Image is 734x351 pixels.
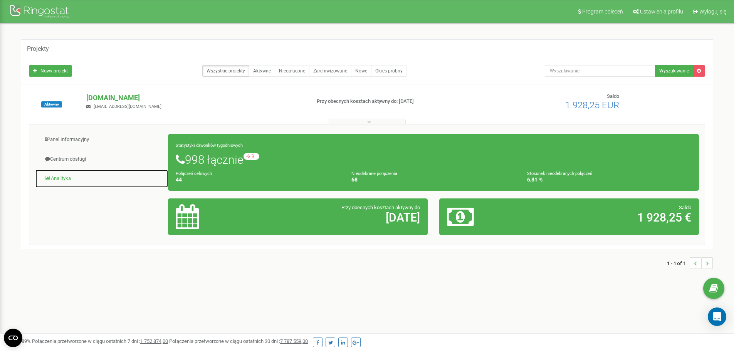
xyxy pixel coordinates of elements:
span: Aktywny [41,101,62,107]
h4: 6,81 % [527,177,691,183]
a: Centrum obsługi [35,150,168,169]
a: Aktywne [249,65,275,77]
u: 1 752 874,00 [140,338,168,344]
span: Połączenia przetworzone w ciągu ostatnich 30 dni : [169,338,308,344]
a: Panel Informacyjny [35,130,168,149]
h4: 44 [176,177,340,183]
span: [EMAIL_ADDRESS][DOMAIN_NAME] [94,104,161,109]
h1: 998 łącznie [176,153,691,166]
button: Wyszukiwanie [655,65,693,77]
span: Saldo [607,93,619,99]
button: Open CMP widget [4,329,22,347]
span: Przy obecnych kosztach aktywny do [341,205,420,210]
p: [DOMAIN_NAME] [86,93,304,103]
span: Saldo [679,205,691,210]
u: 7 787 559,00 [280,338,308,344]
div: Open Intercom Messenger [708,307,726,326]
span: Ustawienia profilu [640,8,683,15]
span: 1 - 1 of 1 [667,257,690,269]
a: Okres próbny [371,65,407,77]
input: Wyszukiwanie [545,65,655,77]
span: 1 928,25 EUR [565,100,619,111]
a: Wszystkie projekty [202,65,249,77]
a: Nowe [351,65,371,77]
h4: 68 [351,177,516,183]
a: Zarchiwizowane [309,65,351,77]
small: Stosunek nieodebranych połączeń [527,171,592,176]
a: Analityka [35,169,168,188]
h2: [DATE] [261,211,420,224]
h5: Projekty [27,45,49,52]
span: Wyloguj się [699,8,726,15]
nav: ... [667,250,713,277]
small: Nieodebrane połączenia [351,171,397,176]
small: -6 [244,153,259,160]
p: Przy obecnych kosztach aktywny do: [DATE] [317,98,477,105]
span: Program poleceń [582,8,623,15]
small: Połączeń celowych [176,171,212,176]
small: Statystyki dzwonków tygodniowych [176,143,243,148]
a: Nowy projekt [29,65,72,77]
a: Nieopłacone [275,65,309,77]
span: Połączenia przetworzone w ciągu ostatnich 7 dni : [32,338,168,344]
h2: 1 928,25 € [532,211,691,224]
